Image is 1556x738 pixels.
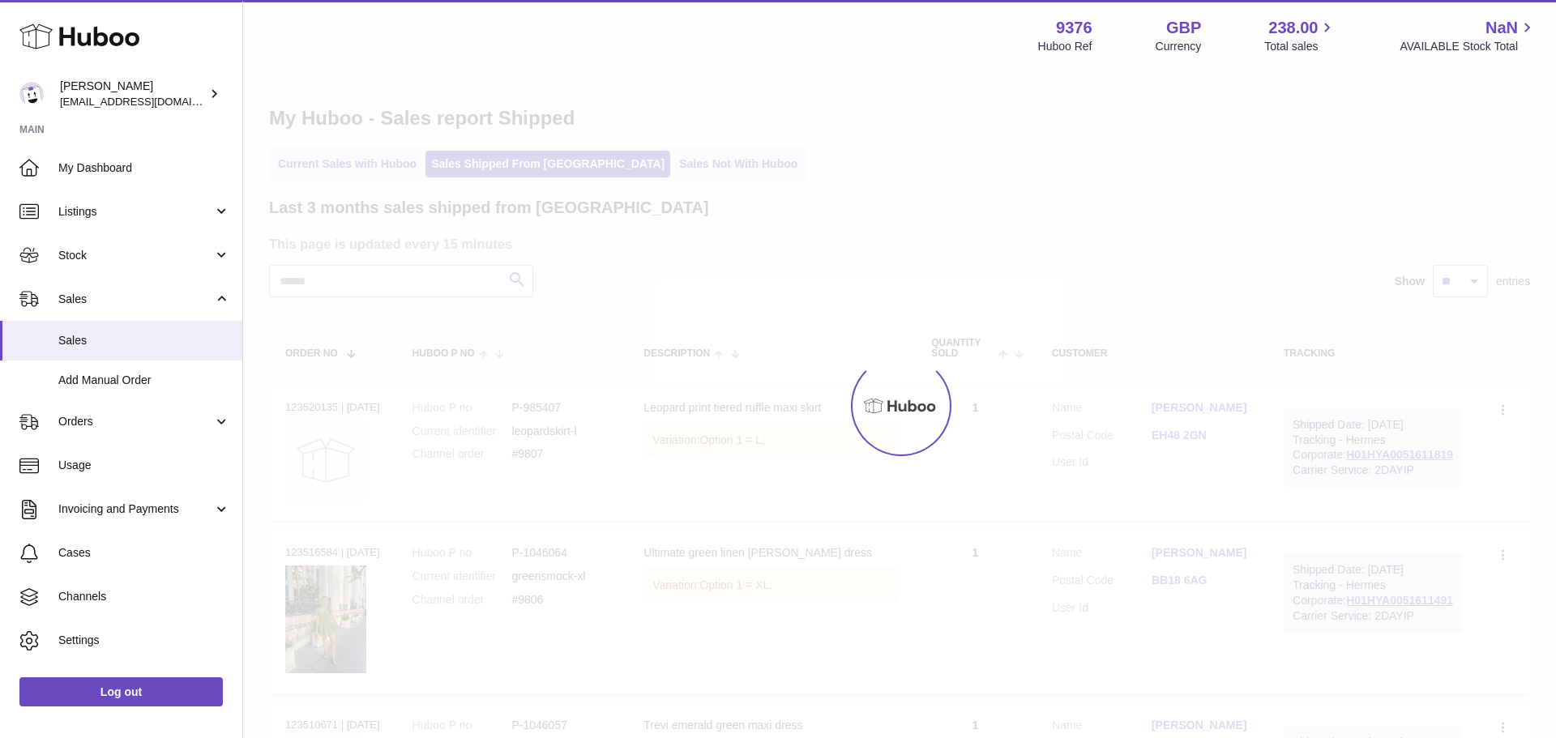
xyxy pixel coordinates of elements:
span: Usage [58,458,230,473]
span: 238.00 [1268,17,1318,39]
a: Log out [19,677,223,706]
a: 238.00 Total sales [1264,17,1336,54]
span: Cases [58,545,230,561]
div: [PERSON_NAME] [60,79,206,109]
div: Huboo Ref [1038,39,1092,54]
span: Invoicing and Payments [58,501,213,517]
span: Add Manual Order [58,373,230,388]
img: internalAdmin-9376@internal.huboo.com [19,82,44,106]
span: NaN [1485,17,1518,39]
strong: GBP [1166,17,1201,39]
span: Settings [58,633,230,648]
strong: 9376 [1056,17,1092,39]
span: Total sales [1264,39,1336,54]
a: NaN AVAILABLE Stock Total [1400,17,1537,54]
span: Orders [58,414,213,429]
span: Stock [58,248,213,263]
span: Sales [58,333,230,348]
span: Channels [58,589,230,604]
span: Sales [58,292,213,307]
div: Currency [1156,39,1202,54]
span: AVAILABLE Stock Total [1400,39,1537,54]
span: [EMAIL_ADDRESS][DOMAIN_NAME] [60,95,238,108]
span: My Dashboard [58,160,230,176]
span: Listings [58,204,213,220]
